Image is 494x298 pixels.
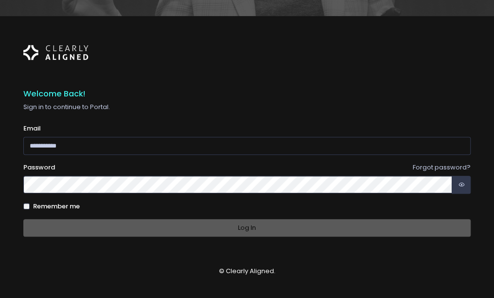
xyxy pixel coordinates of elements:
[33,202,80,211] label: Remember me
[23,163,55,172] label: Password
[23,124,41,133] label: Email
[23,89,471,99] h5: Welcome Back!
[23,102,471,112] p: Sign in to continue to Portal.
[23,39,89,66] img: Logo Horizontal
[413,163,471,172] a: Forgot password?
[23,266,471,276] p: © Clearly Aligned.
